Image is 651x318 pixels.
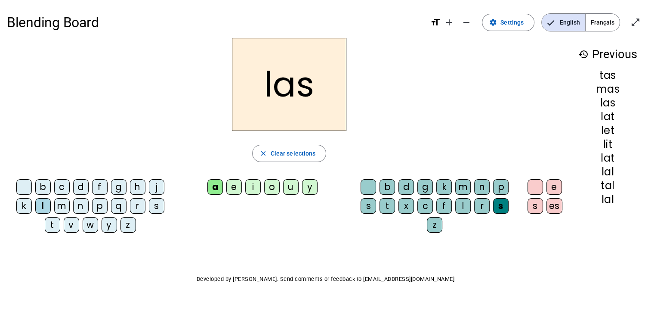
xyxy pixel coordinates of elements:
[578,194,637,205] div: lal
[541,13,620,31] mat-button-toggle-group: Language selection
[35,179,51,195] div: b
[630,17,641,28] mat-icon: open_in_full
[578,112,637,122] div: lat
[207,179,223,195] div: a
[578,125,637,136] div: let
[111,179,126,195] div: g
[441,14,458,31] button: Increase font size
[102,217,117,233] div: y
[54,179,70,195] div: c
[493,179,509,195] div: p
[398,179,414,195] div: d
[379,179,395,195] div: b
[578,98,637,108] div: las
[528,198,543,214] div: s
[430,17,441,28] mat-icon: format_size
[379,198,395,214] div: t
[92,198,108,214] div: p
[578,153,637,163] div: lat
[259,150,267,157] mat-icon: close
[578,139,637,150] div: lit
[73,179,89,195] div: d
[417,179,433,195] div: g
[302,179,318,195] div: y
[226,179,242,195] div: e
[444,17,454,28] mat-icon: add
[542,14,585,31] span: English
[16,198,32,214] div: k
[458,14,475,31] button: Decrease font size
[578,70,637,81] div: tas
[264,179,280,195] div: o
[489,19,497,26] mat-icon: settings
[130,179,145,195] div: h
[427,217,442,233] div: z
[546,198,562,214] div: es
[436,179,452,195] div: k
[461,17,472,28] mat-icon: remove
[92,179,108,195] div: f
[361,198,376,214] div: s
[500,17,524,28] span: Settings
[455,198,471,214] div: l
[73,198,89,214] div: n
[455,179,471,195] div: m
[130,198,145,214] div: r
[417,198,433,214] div: c
[271,148,316,159] span: Clear selections
[120,217,136,233] div: z
[7,9,423,36] h1: Blending Board
[35,198,51,214] div: l
[474,198,490,214] div: r
[252,145,327,162] button: Clear selections
[546,179,562,195] div: e
[283,179,299,195] div: u
[232,38,346,131] h2: las
[398,198,414,214] div: x
[474,179,490,195] div: n
[627,14,644,31] button: Enter full screen
[149,179,164,195] div: j
[436,198,452,214] div: f
[7,274,644,284] p: Developed by [PERSON_NAME]. Send comments or feedback to [EMAIL_ADDRESS][DOMAIN_NAME]
[482,14,534,31] button: Settings
[45,217,60,233] div: t
[578,181,637,191] div: tal
[245,179,261,195] div: i
[578,167,637,177] div: lal
[83,217,98,233] div: w
[54,198,70,214] div: m
[578,45,637,64] h3: Previous
[64,217,79,233] div: v
[111,198,126,214] div: q
[149,198,164,214] div: s
[586,14,620,31] span: Français
[578,49,589,59] mat-icon: history
[493,198,509,214] div: s
[578,84,637,94] div: mas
